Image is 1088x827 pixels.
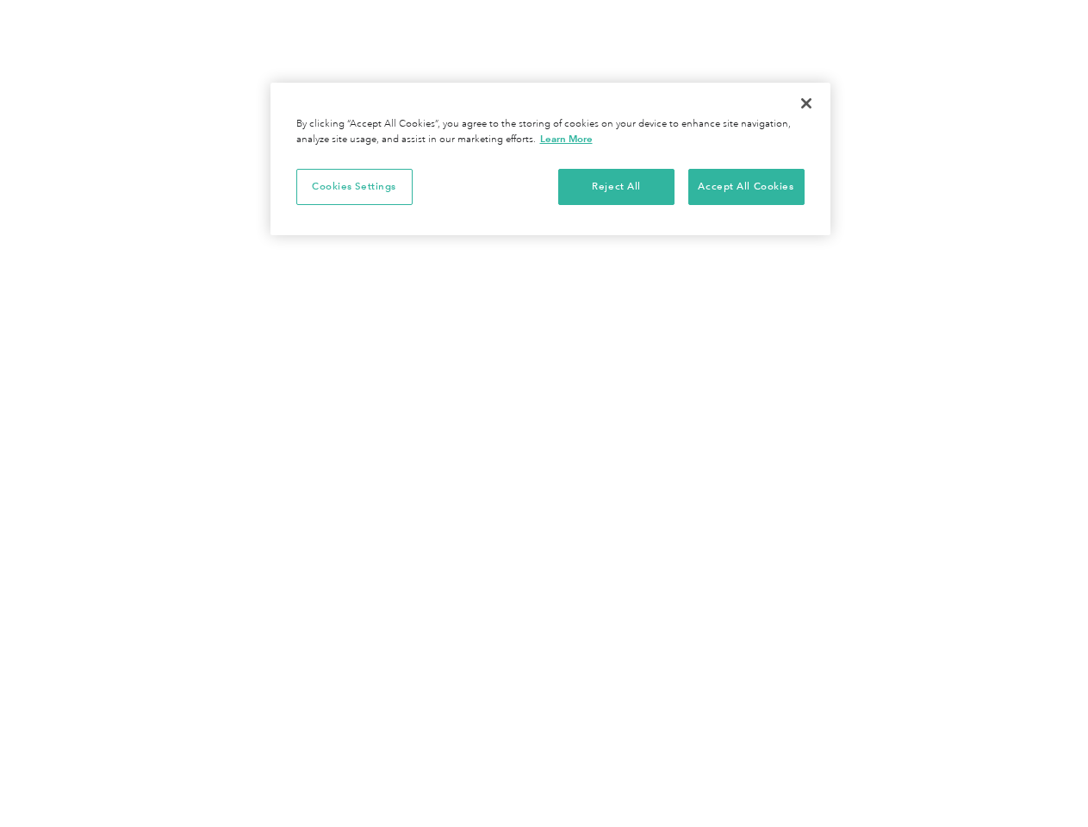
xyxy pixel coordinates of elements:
button: Cookies Settings [296,169,413,205]
div: Cookie banner [270,83,830,235]
div: By clicking “Accept All Cookies”, you agree to the storing of cookies on your device to enhance s... [296,117,805,147]
div: Privacy [270,83,830,235]
button: Reject All [558,169,675,205]
button: Accept All Cookies [688,169,805,205]
a: More information about your privacy, opens in a new tab [540,133,593,145]
button: Close [787,84,825,122]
